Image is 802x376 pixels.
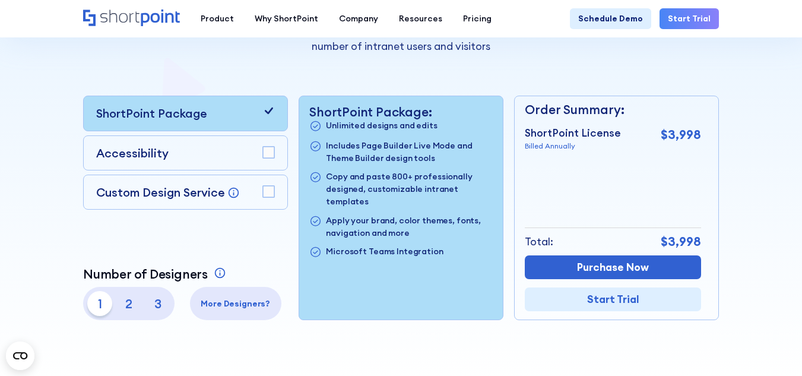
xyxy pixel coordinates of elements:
a: Number of Designers [83,267,229,282]
p: Order Summary: [525,100,701,119]
p: ShortPoint License [525,125,621,141]
p: 3 [145,291,170,316]
p: $3,998 [661,125,701,144]
p: ShortPoint Package: [309,105,492,119]
a: Schedule Demo [570,8,651,29]
p: Accessibility [96,144,169,162]
a: Company [328,8,388,29]
p: More Designers? [194,298,277,310]
a: Start Trial [525,287,701,311]
div: Company [339,12,378,25]
a: Why ShortPoint [244,8,328,29]
a: Home [83,10,180,27]
p: 1 [87,291,112,316]
iframe: Chat Widget [743,319,802,376]
a: Pricing [452,8,502,29]
a: Product [190,8,244,29]
p: 2 [116,291,141,316]
p: Includes Page Builder Live Mode and Theme Builder design tools [326,140,492,165]
p: Unlimited designs and edits [326,119,437,133]
div: Resources [399,12,442,25]
button: Open CMP widget [6,342,34,370]
p: Number of Designers [83,267,208,282]
a: Start Trial [660,8,719,29]
p: ShortPoint Package [96,105,207,122]
div: Why ShortPoint [255,12,318,25]
div: Product [201,12,234,25]
a: Resources [388,8,452,29]
p: Total: [525,234,553,249]
p: Custom Design Service [96,185,225,200]
a: Purchase Now [525,255,701,279]
p: Apply your brand, color themes, fonts, navigation and more [326,214,492,239]
p: Copy and paste 800+ professionally designed, customizable intranet templates [326,170,492,208]
div: Pricing [463,12,492,25]
p: Microsoft Teams Integration [326,245,443,259]
p: $3,998 [661,232,701,251]
p: Billed Annually [525,141,621,151]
